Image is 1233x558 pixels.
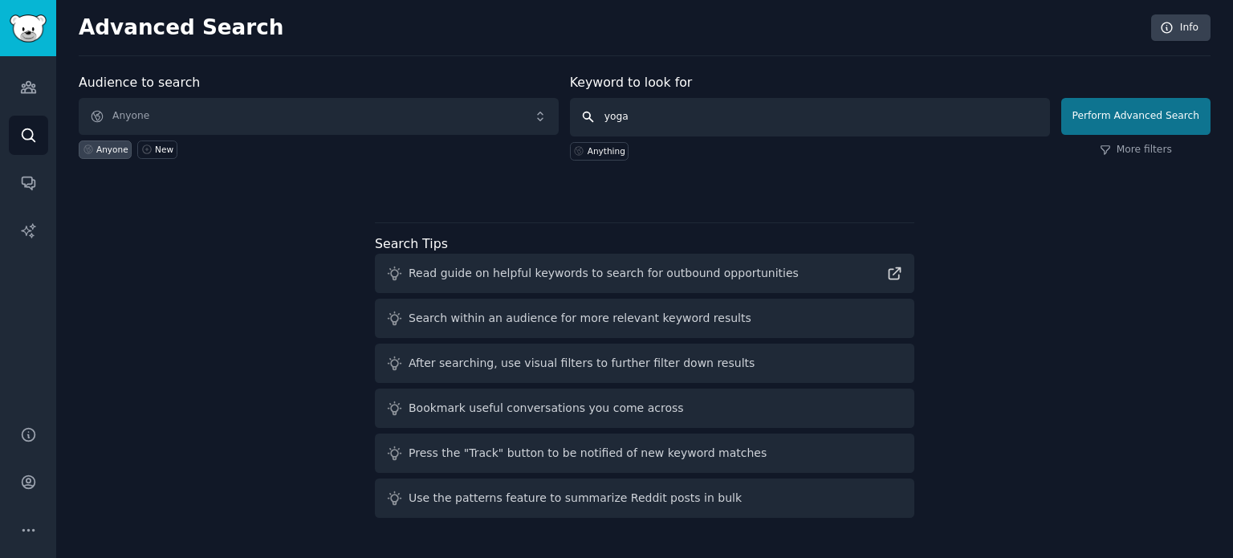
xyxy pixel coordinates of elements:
button: Perform Advanced Search [1061,98,1211,135]
div: Read guide on helpful keywords to search for outbound opportunities [409,265,799,282]
a: Info [1151,14,1211,42]
button: Anyone [79,98,559,135]
div: Press the "Track" button to be notified of new keyword matches [409,445,767,462]
label: Audience to search [79,75,200,90]
div: Search within an audience for more relevant keyword results [409,310,751,327]
div: After searching, use visual filters to further filter down results [409,355,755,372]
div: Anything [588,145,625,157]
a: More filters [1100,143,1172,157]
div: Bookmark useful conversations you come across [409,400,684,417]
a: New [137,141,177,159]
div: Anyone [96,144,128,155]
div: Use the patterns feature to summarize Reddit posts in bulk [409,490,742,507]
div: New [155,144,173,155]
input: Any keyword [570,98,1050,136]
label: Keyword to look for [570,75,693,90]
img: GummySearch logo [10,14,47,43]
label: Search Tips [375,236,448,251]
h2: Advanced Search [79,15,1142,41]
